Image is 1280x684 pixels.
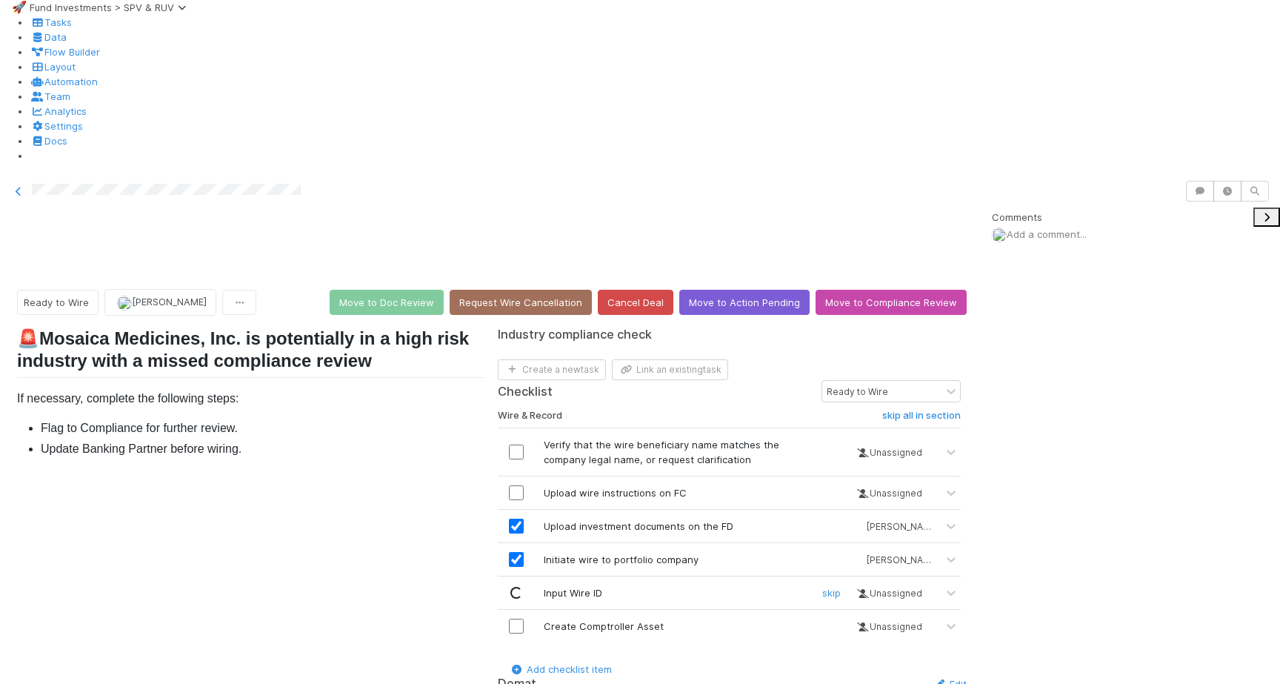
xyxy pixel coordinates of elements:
[30,16,72,28] a: Tasks
[132,296,207,308] span: [PERSON_NAME]
[41,440,486,458] li: Update Banking Partner before wiring.
[822,587,841,599] a: skip
[855,488,922,499] span: Unassigned
[679,290,810,315] button: Move to Action Pending
[117,296,132,311] img: avatar_15e6a745-65a2-4f19-9667-febcb12e2fc8.png
[30,90,70,102] a: Team
[12,1,27,13] span: 🚀
[30,105,87,117] a: Analytics
[30,46,100,58] a: Flow Builder
[544,620,664,632] span: Create Comptroller Asset
[30,120,83,132] a: Settings
[992,228,1007,242] img: avatar_15e6a745-65a2-4f19-9667-febcb12e2fc8.png
[330,290,444,315] button: Move to Doc Review
[509,663,612,675] a: Add checklist item
[544,487,687,499] span: Upload wire instructions on FC
[450,290,592,315] button: Request Wire Cancellation
[855,554,867,566] img: avatar_15e6a745-65a2-4f19-9667-febcb12e2fc8.png
[17,390,486,408] p: If necessary, complete the following steps:
[30,31,67,43] a: Data
[30,135,67,147] a: Docs
[41,419,486,437] li: Flag to Compliance for further review.
[30,76,98,87] a: Automation
[867,554,939,565] span: [PERSON_NAME]
[855,588,922,599] span: Unassigned
[544,520,733,532] span: Upload investment documents on the FD
[544,554,699,565] span: Initiate wire to portfolio company
[24,296,89,308] span: Ready to Wire
[855,621,922,632] span: Unassigned
[30,61,76,73] a: Layout
[882,410,961,428] a: skip all in section
[612,359,728,380] button: Link an existingtask
[867,521,939,532] span: [PERSON_NAME]
[498,410,562,422] h6: Wire & Record
[104,289,216,315] button: [PERSON_NAME]
[882,410,961,422] h6: skip all in section
[544,587,602,599] span: Input Wire ID
[855,521,867,533] img: avatar_15e6a745-65a2-4f19-9667-febcb12e2fc8.png
[992,210,1042,225] span: Comments
[17,290,99,315] button: Ready to Wire
[855,447,922,458] span: Unassigned
[598,290,673,315] button: Cancel Deal
[1007,228,1087,240] span: Add a comment...
[544,439,779,465] span: Verify that the wire beneficiary name matches the company legal name, or request clarification
[30,1,192,13] span: Fund Investments > SPV & RUV
[498,328,652,342] h5: Industry compliance check
[498,385,553,399] h5: Checklist
[827,386,888,397] span: Ready to Wire
[816,290,967,315] button: Move to Compliance Review
[498,359,606,380] button: Create a newtask
[17,328,486,378] h2: 🚨Mosaica Medicines, Inc. is potentially in a high risk industry with a missed compliance review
